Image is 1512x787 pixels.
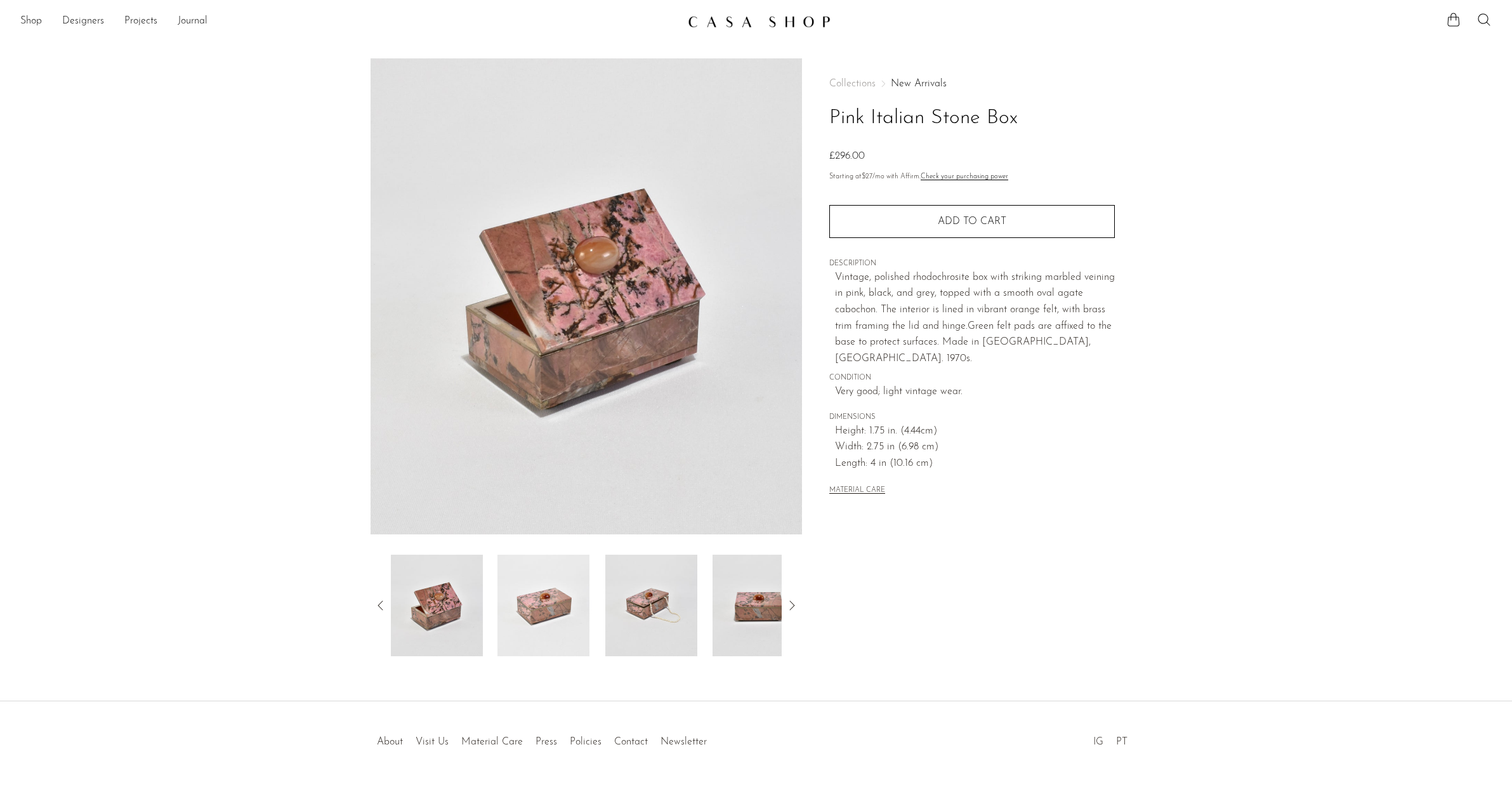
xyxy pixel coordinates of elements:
img: Pink Italian Stone Box [391,555,483,656]
nav: Desktop navigation [20,11,678,32]
ul: Social Medias [1087,727,1134,751]
a: Designers [62,13,104,30]
img: Pink Italian Stone Box [713,555,805,656]
a: IG [1093,737,1103,747]
button: MATERIAL CARE [829,486,885,496]
img: Pink Italian Stone Box [605,555,697,656]
a: Projects [124,13,157,30]
span: £296.00 [829,151,865,161]
a: Visit Us [416,737,449,747]
span: Very good; light vintage wear. [835,384,1115,400]
p: Vintage, polished rhodochrosite box with striking marbled veining in pink, black, and grey, toppe... [835,270,1115,367]
a: Press [536,737,557,747]
a: Policies [570,737,602,747]
a: Contact [614,737,648,747]
nav: Breadcrumbs [829,79,1115,89]
span: $27 [862,173,872,180]
span: DESCRIPTION [829,258,1115,270]
ul: NEW HEADER MENU [20,11,678,32]
p: Starting at /mo with Affirm. [829,171,1115,183]
a: Shop [20,13,42,30]
a: Journal [178,13,207,30]
img: Pink Italian Stone Box [497,555,589,656]
img: Pink Italian Stone Box [371,58,803,534]
span: CONDITION [829,373,1115,384]
a: Check your purchasing power - Learn more about Affirm Financing (opens in modal) [921,173,1008,180]
span: DIMENSIONS [829,412,1115,423]
a: New Arrivals [891,79,947,89]
span: Width: 2.75 in (6.98 cm) [835,439,1115,456]
span: Length: 4 in (10.16 cm) [835,456,1115,472]
button: Add to cart [829,205,1115,238]
h1: Pink Italian Stone Box [829,102,1115,135]
span: Height: 1.75 in. (4.44cm) [835,423,1115,440]
a: About [377,737,403,747]
span: Collections [829,79,876,89]
a: Material Care [461,737,523,747]
a: PT [1116,737,1127,747]
span: Add to cart [938,216,1006,228]
ul: Quick links [371,727,713,751]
